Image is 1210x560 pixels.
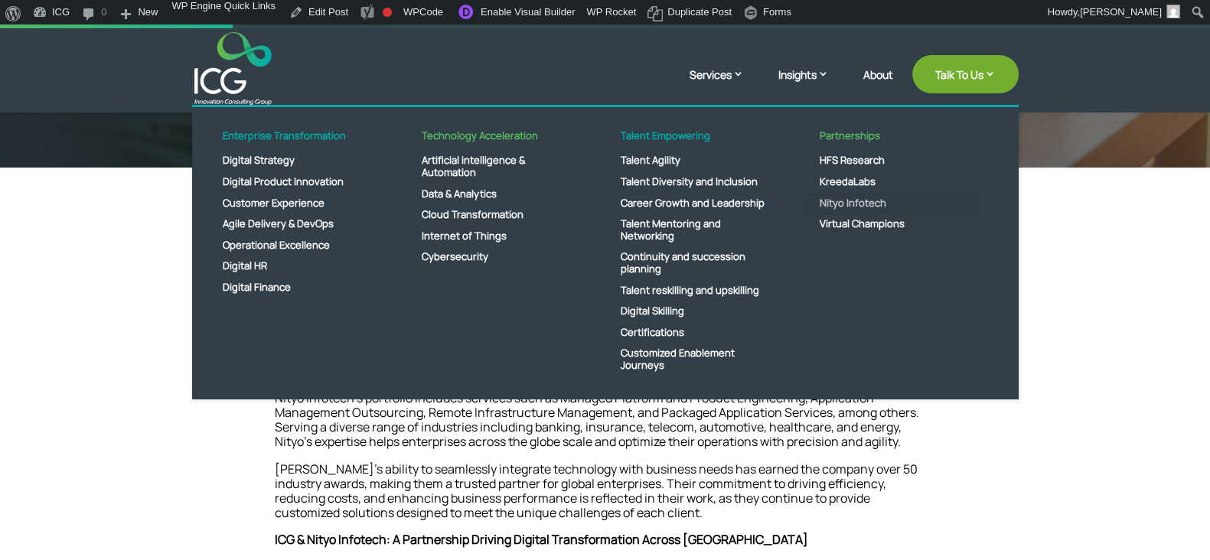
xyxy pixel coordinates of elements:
a: Career Growth and Leadership [605,193,781,214]
iframe: Chat Widget [955,395,1210,560]
a: Nityo Infotech [804,193,980,214]
span: Duplicate Post [667,6,732,31]
a: Virtual Champions [804,213,980,235]
a: Talent Diversity and Inclusion [605,171,781,193]
a: Digital Finance [207,277,383,298]
a: Talent reskilling and upskilling [605,280,781,301]
a: Enterprise Transformation [207,130,383,151]
a: Internet of Things [406,226,582,247]
div: Focus keyphrase not set [383,8,392,17]
a: Digital HR [207,256,383,277]
a: Data & Analytics [406,184,582,205]
span: Nityo Infotech’s portfolio includes services such as Managed Platform and Product Engineering, Ap... [275,389,919,451]
a: Services [690,67,759,105]
a: Digital Strategy [207,150,383,171]
a: Certifications [605,322,781,343]
span: Forms [763,6,791,31]
span: [PERSON_NAME] [1080,6,1162,18]
a: Digital Product Innovation [207,171,383,193]
a: Talent Mentoring and Networking [605,213,781,246]
img: ICG [194,32,272,105]
span: New [138,6,158,31]
a: HFS Research [804,150,980,171]
a: Artificial intelligence & Automation [406,150,582,183]
a: Continuity and succession planning [605,246,781,279]
a: Customized Enablement Journeys [605,343,781,376]
a: Cybersecurity [406,246,582,268]
a: Talk To Us [912,55,1019,93]
span: ICG & Nityo Infotech: A Partnership Driving Digital Transformation Across [GEOGRAPHIC_DATA] [275,531,808,548]
a: Digital Skilling [605,301,781,322]
a: Technology Acceleration [406,130,582,151]
a: Cloud Transformation [406,204,582,226]
a: Agile Delivery & DevOps [207,213,383,235]
a: About [863,69,893,105]
a: Talent Agility [605,150,781,171]
span: 0 [101,6,106,31]
a: Insights [778,67,844,105]
a: Customer Experience [207,193,383,214]
a: Partnerships [804,130,980,151]
a: KreedaLabs [804,171,980,193]
a: Talent Empowering [605,130,781,151]
a: Operational Excellence [207,235,383,256]
span: [PERSON_NAME]’s ability to seamlessly integrate technology with business needs has earned the com... [275,461,918,522]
